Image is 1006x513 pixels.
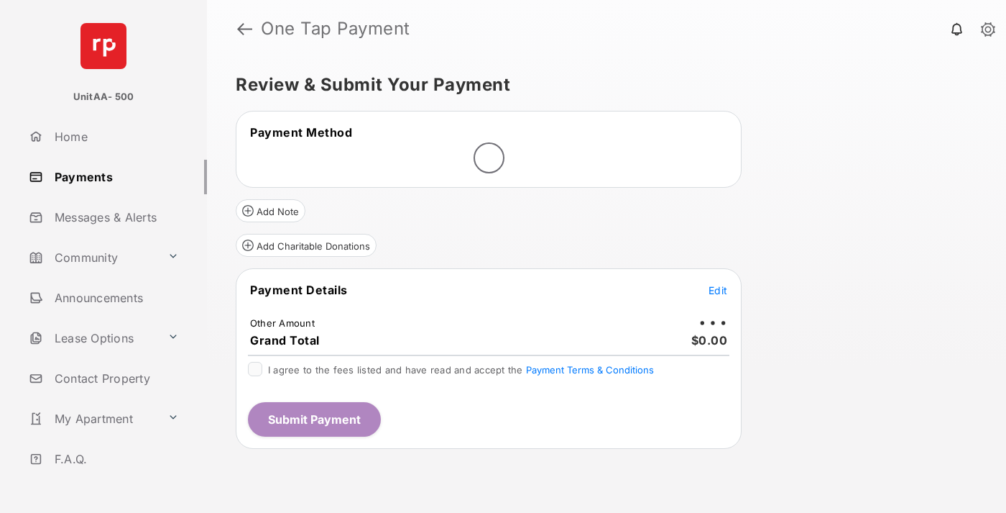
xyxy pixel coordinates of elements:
[268,364,654,376] span: I agree to the fees listed and have read and accept the
[80,23,126,69] img: svg+xml;base64,PHN2ZyB4bWxucz0iaHR0cDovL3d3dy53My5vcmcvMjAwMC9zdmciIHdpZHRoPSI2NCIgaGVpZ2h0PSI2NC...
[23,321,162,355] a: Lease Options
[526,364,654,376] button: I agree to the fees listed and have read and accept the
[250,125,352,140] span: Payment Method
[250,333,320,348] span: Grand Total
[248,402,381,437] button: Submit Payment
[261,20,410,37] strong: One Tap Payment
[23,119,207,154] a: Home
[250,283,348,297] span: Payment Details
[23,160,207,194] a: Payments
[23,401,162,436] a: My Apartment
[709,283,727,297] button: Edit
[709,284,727,296] span: Edit
[249,317,315,330] td: Other Amount
[236,199,305,222] button: Add Note
[73,90,134,104] p: UnitAA- 500
[23,200,207,235] a: Messages & Alerts
[236,76,966,94] h5: Review & Submit Your Payment
[691,333,728,348] span: $0.00
[236,234,377,257] button: Add Charitable Donations
[23,281,207,315] a: Announcements
[23,442,207,476] a: F.A.Q.
[23,361,207,396] a: Contact Property
[23,240,162,275] a: Community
